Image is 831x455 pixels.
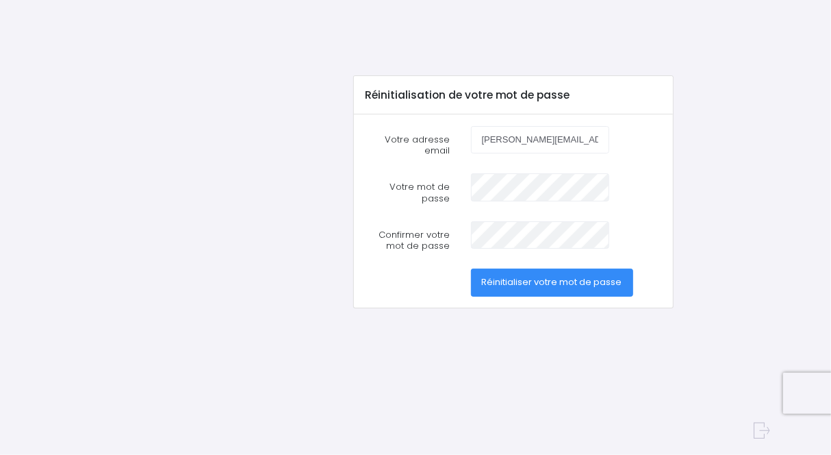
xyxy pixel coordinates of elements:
[355,173,461,212] label: Votre mot de passe
[482,275,622,288] span: Réinitialiser votre mot de passe
[355,126,461,165] label: Votre adresse email
[355,221,461,260] label: Confirmer votre mot de passe
[354,76,674,114] div: Réinitialisation de votre mot de passe
[471,269,633,296] button: Réinitialiser votre mot de passe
